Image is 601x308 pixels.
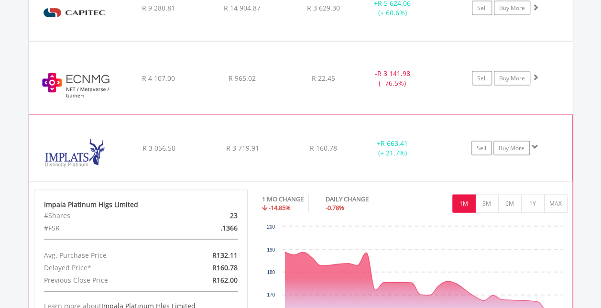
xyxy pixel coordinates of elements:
span: R 3 719.91 [226,143,259,153]
a: Sell [472,1,492,15]
span: R 14 904.87 [224,3,261,12]
span: R 3 056.50 [142,143,175,153]
text: 170 [267,292,275,297]
a: Buy More [493,141,530,155]
button: 3M [475,195,499,213]
a: Sell [472,71,492,86]
text: 200 [267,224,275,230]
div: Avg. Purchase Price [37,249,175,262]
span: R 9 280.81 [142,3,175,12]
span: R 3 629.30 [307,3,340,12]
span: R132.11 [212,251,238,260]
div: #Shares [37,209,175,222]
span: R160.78 [212,263,238,272]
button: 1Y [521,195,545,213]
div: 1 MO CHANGE [262,195,304,204]
div: Delayed Price* [37,262,175,274]
span: R 3 141.98 [377,69,410,78]
button: 1M [452,195,476,213]
button: MAX [544,195,568,213]
a: Buy More [494,71,530,86]
div: 23 [175,209,245,222]
span: R 22.45 [312,74,335,83]
text: 190 [267,247,275,253]
span: R 663.41 [381,139,408,148]
span: R 965.02 [229,74,256,83]
span: R 160.78 [310,143,337,153]
span: -0.78% [326,203,344,212]
div: DAILY CHANGE [326,195,402,204]
div: Previous Close Price [37,274,175,286]
span: -14.85% [269,203,291,212]
text: 180 [267,270,275,275]
a: Sell [471,141,492,155]
span: R 4 107.00 [142,74,175,83]
button: 6M [498,195,522,213]
div: .1366 [175,222,245,234]
img: EQU.ZA.IMP.png [34,127,116,179]
span: R162.00 [212,275,238,285]
div: Impala Platinum Hlgs Limited [44,200,238,209]
div: + (+ 21.7%) [356,139,428,158]
img: ECNMG.EC.ECNMG.png [33,54,116,111]
div: - (- 76.5%) [357,69,429,88]
div: #FSR [37,222,175,234]
a: Buy More [494,1,530,15]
